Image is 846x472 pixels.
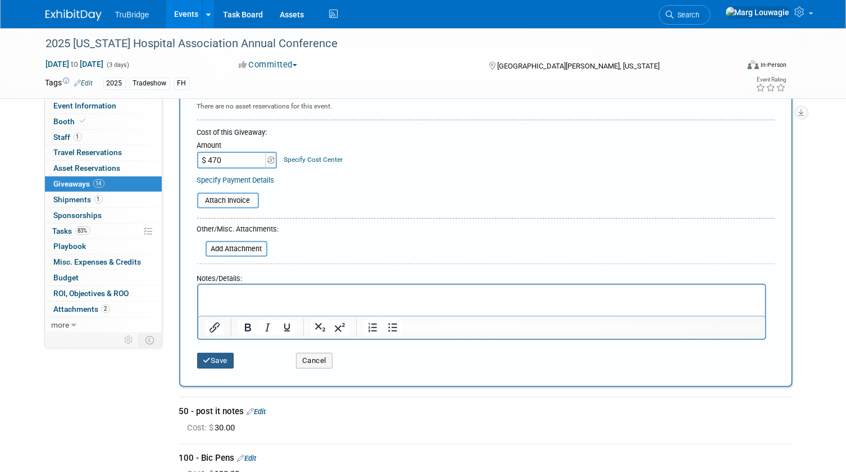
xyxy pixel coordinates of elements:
[725,6,790,19] img: Marg Louwagie
[46,77,93,90] td: Tags
[677,58,787,75] div: Event Format
[45,224,162,239] a: Tasks83%
[45,302,162,317] a: Attachments2
[197,128,775,138] div: Cost of this Giveaway:
[235,59,302,71] button: Committed
[238,320,257,335] button: Bold
[197,176,275,184] a: Specify Payment Details
[80,118,86,124] i: Booth reservation complete
[70,60,80,69] span: to
[284,156,343,164] a: Specify Cost Center
[103,78,126,89] div: 2025
[45,192,162,207] a: Shipments1
[54,273,79,282] span: Budget
[674,11,700,19] span: Search
[52,320,70,329] span: more
[174,78,190,89] div: FH
[54,195,103,204] span: Shipments
[45,239,162,254] a: Playbook
[45,286,162,301] a: ROI, Objectives & ROO
[45,161,162,176] a: Asset Reservations
[363,320,382,335] button: Numbered list
[197,224,279,237] div: Other/Misc. Attachments:
[115,10,149,19] span: TruBridge
[296,353,333,369] button: Cancel
[179,406,793,417] div: 50 - post it notes
[238,454,257,462] a: Edit
[197,269,766,284] div: Notes/Details:
[75,226,90,235] span: 83%
[761,61,787,69] div: In-Person
[130,78,170,89] div: Tradeshow
[42,34,724,54] div: 2025 [US_STATE] Hospital Association Annual Conference
[197,99,775,111] div: There are no asset reservations for this event.
[94,195,103,203] span: 1
[106,61,130,69] span: (3 days)
[46,59,104,69] span: [DATE] [DATE]
[54,257,142,266] span: Misc. Expenses & Credits
[198,285,765,316] iframe: Rich Text Area
[179,452,793,464] div: 100 - Bic Pens
[45,130,162,145] a: Staff1
[748,60,759,69] img: Format-Inperson.png
[257,320,276,335] button: Italic
[74,133,82,141] span: 1
[75,79,93,87] a: Edit
[756,77,786,83] div: Event Rating
[45,317,162,333] a: more
[330,320,349,335] button: Superscript
[45,255,162,270] a: Misc. Expenses & Credits
[120,333,139,347] td: Personalize Event Tab Strip
[497,62,659,70] span: [GEOGRAPHIC_DATA][PERSON_NAME], [US_STATE]
[205,320,224,335] button: Insert/edit link
[54,179,104,188] span: Giveaways
[45,114,162,129] a: Booth
[45,176,162,192] a: Giveaways14
[197,140,279,152] div: Amount
[53,226,90,235] span: Tasks
[93,179,104,188] span: 14
[383,320,402,335] button: Bullet list
[54,164,121,173] span: Asset Reservations
[247,407,266,416] a: Edit
[277,320,296,335] button: Underline
[45,145,162,160] a: Travel Reservations
[54,148,122,157] span: Travel Reservations
[46,10,102,21] img: ExhibitDay
[54,305,110,314] span: Attachments
[197,353,234,369] button: Save
[45,208,162,223] a: Sponsorships
[54,242,87,251] span: Playbook
[45,98,162,114] a: Event Information
[310,320,329,335] button: Subscript
[139,333,162,347] td: Toggle Event Tabs
[54,211,102,220] span: Sponsorships
[188,423,240,433] span: 30.00
[659,5,711,25] a: Search
[188,423,215,433] span: Cost: $
[54,117,88,126] span: Booth
[102,305,110,313] span: 2
[45,270,162,285] a: Budget
[54,133,82,142] span: Staff
[54,289,129,298] span: ROI, Objectives & ROO
[54,101,117,110] span: Event Information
